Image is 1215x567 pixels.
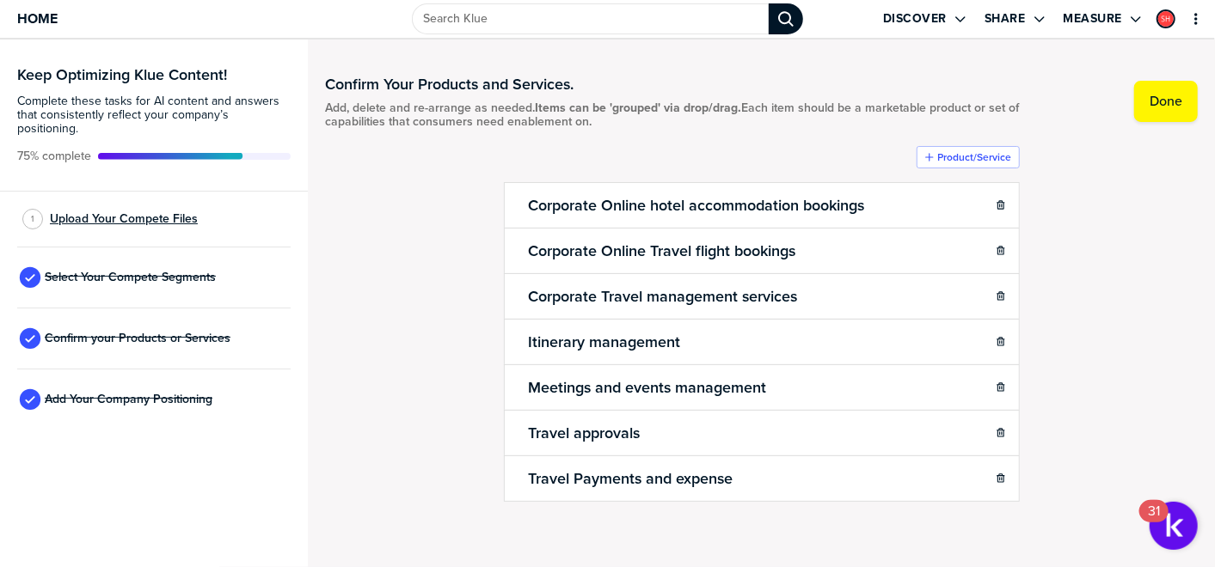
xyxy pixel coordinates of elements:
[917,146,1020,168] button: Product/Service
[32,212,34,225] span: 1
[504,228,1020,274] li: Corporate Online Travel flight bookings
[525,193,868,217] h2: Corporate Online hotel accommodation bookings
[1150,93,1182,110] label: Done
[938,150,1012,164] label: Product/Service
[1157,9,1175,28] div: Susan Holder
[1150,502,1198,550] button: Open Resource Center, 31 new notifications
[769,3,803,34] div: Search Klue
[1134,81,1198,122] button: Done
[525,375,770,399] h2: Meetings and events management
[525,239,800,263] h2: Corporate Online Travel flight bookings
[883,11,947,27] label: Discover
[525,284,801,308] h2: Corporate Travel management services
[45,271,216,284] span: Select Your Compete Segments
[50,212,198,226] span: Upload Your Compete Files
[1158,11,1174,27] img: eb9d3f42a5fdebf664ef4d5613f1a512-sml.png
[504,364,1020,411] li: Meetings and events management
[504,410,1020,456] li: Travel approvals
[1148,511,1160,533] div: 31
[17,94,291,136] span: Complete these tasks for AI content and answers that consistently reflect your company’s position...
[1155,8,1177,30] a: Edit Profile
[504,319,1020,365] li: Itinerary management
[535,99,741,117] strong: Items can be 'grouped' via drop/drag.
[45,332,230,345] span: Confirm your Products or Services
[985,11,1026,27] label: Share
[17,67,291,82] h3: Keep Optimizing Klue Content!
[412,3,769,34] input: Search Klue
[17,149,91,163] span: Active
[325,101,1038,129] span: Add, delete and re-arrange as needed. Each item should be a marketable product or set of capabili...
[504,455,1020,502] li: Travel Payments and expense
[17,11,58,26] span: Home
[504,273,1020,320] li: Corporate Travel management services
[525,330,684,354] h2: Itinerary management
[45,393,212,406] span: Add Your Company Positioning
[525,421,644,445] h2: Travel approvals
[325,74,1038,94] h1: Confirm Your Products and Services.
[504,182,1020,229] li: Corporate Online hotel accommodation bookings
[525,466,737,491] h2: Travel Payments and expense
[1064,11,1123,27] label: Measure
